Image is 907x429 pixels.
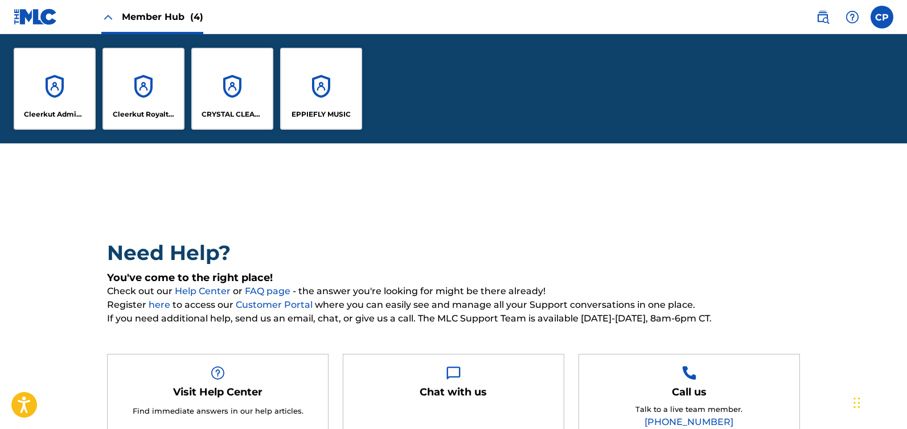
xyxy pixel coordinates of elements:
[846,10,859,24] img: help
[107,284,800,298] span: Check out our or - the answer you're looking for might be there already!
[107,271,800,284] h5: You've come to the right place!
[14,9,58,25] img: MLC Logo
[446,366,461,380] img: Help Box Image
[107,312,800,325] span: If you need additional help, send us an email, chat, or give us a call. The MLC Support Team is a...
[280,48,362,130] a: AccountsEPPIEFLY MUSIC
[202,109,264,119] p: CRYSTAL CLEAR MUSIC
[292,109,351,119] p: EPPIEFLY MUSIC
[122,10,203,23] span: Member Hub
[841,6,864,28] div: Help
[635,404,742,415] p: Talk to a live team member.
[420,386,487,399] h5: Chat with us
[133,406,303,415] span: Find immediate answers in our help articles.
[875,270,907,361] iframe: Resource Center
[871,6,893,28] div: User Menu
[236,299,315,310] a: Customer Portal
[853,386,860,420] div: Drag
[191,48,273,130] a: AccountsCRYSTAL CLEAR MUSIC
[101,10,115,24] img: Close
[811,6,834,28] a: Public Search
[24,109,86,119] p: Cleerkut Administration
[850,374,907,429] iframe: Chat Widget
[149,299,173,310] a: here
[682,366,696,380] img: Help Box Image
[113,109,175,119] p: Cleerkut Royalty Publishing
[211,366,225,380] img: Help Box Image
[245,286,293,296] a: FAQ page
[672,386,707,399] h5: Call us
[14,48,96,130] a: AccountsCleerkut Administration
[102,48,184,130] a: AccountsCleerkut Royalty Publishing
[190,11,203,22] span: (4)
[175,286,233,296] a: Help Center
[173,386,262,399] h5: Visit Help Center
[107,298,800,312] span: Register to access our where you can easily see and manage all your Support conversations in one ...
[816,10,830,24] img: search
[645,416,733,427] a: [PHONE_NUMBER]
[107,240,800,266] h2: Need Help?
